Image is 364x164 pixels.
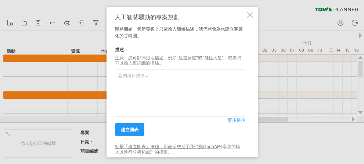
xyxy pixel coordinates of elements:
[115,123,144,136] a: 建立圖表
[115,46,128,52] font: 描述：
[115,55,241,65] font: 注意：您可以簡短地描述，例如“建造房屋”或“飛往火星”，或者您可以輸入更詳細的描述。
[115,13,180,20] font: 人工智慧驅動的專案規劃
[121,127,138,132] font: 建立圖表
[115,26,243,38] font: 即將開始一個新專案？只需輸入簡短描述，我們就會為您建立客製化的甘特圖。
[115,144,218,149] a: 點擊「建立圖表」按鈕，即表示您授予我們與OpenAI
[228,117,245,123] font: 更多選擇
[115,144,240,154] font: 分享您的輸入
[119,149,172,154] font: 以進行分析和處理的權限。
[228,117,245,123] a: 更多選擇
